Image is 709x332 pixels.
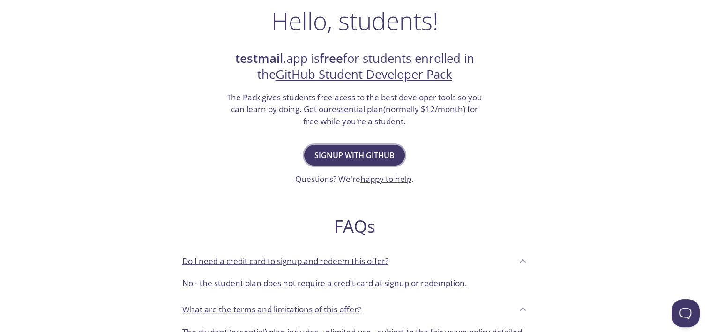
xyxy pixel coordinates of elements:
[235,50,283,67] strong: testmail
[360,174,411,184] a: happy to help
[276,66,452,83] a: GitHub Student Developer Pack
[182,255,388,267] p: Do I need a credit card to signup and redeem this offer?
[672,299,700,327] iframe: Help Scout Beacon - Open
[226,51,484,83] h2: .app is for students enrolled in the
[182,277,527,289] p: No - the student plan does not require a credit card at signup or redemption.
[175,273,535,297] div: Do I need a credit card to signup and redeem this offer?
[304,145,405,166] button: Signup with GitHub
[175,248,535,273] div: Do I need a credit card to signup and redeem this offer?
[320,50,343,67] strong: free
[175,297,535,322] div: What are the terms and limitations of this offer?
[175,216,535,237] h2: FAQs
[332,104,383,114] a: essential plan
[271,7,438,35] h1: Hello, students!
[182,303,361,316] p: What are the terms and limitations of this offer?
[226,91,484,128] h3: The Pack gives students free acess to the best developer tools so you can learn by doing. Get our...
[314,149,395,162] span: Signup with GitHub
[295,173,414,185] h3: Questions? We're .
